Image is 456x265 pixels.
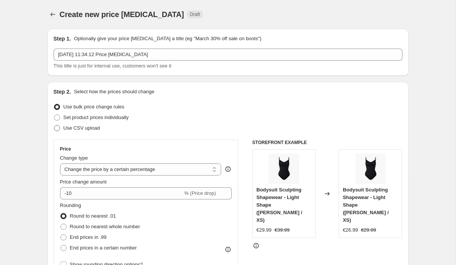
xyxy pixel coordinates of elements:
span: Bodysuit Sculpting Shapewear - Light Shape ([PERSON_NAME] / XS) [343,187,389,223]
span: €29.99 [256,227,272,233]
span: Change type [60,155,88,161]
span: Round to nearest whole number [70,224,140,229]
span: % (Price drop) [184,190,216,196]
span: Create new price [MEDICAL_DATA] [60,10,184,19]
img: t_Titelbild_1.1_80x.png [269,154,299,184]
span: Set product prices individually [63,114,129,120]
p: Optionally give your price [MEDICAL_DATA] a title (eg "March 30% off sale on boots") [74,35,261,42]
p: Select how the prices should change [74,88,154,96]
span: This title is just for internal use, customers won't see it [54,63,171,69]
span: Round to nearest .01 [70,213,116,219]
span: €26.99 [343,227,358,233]
span: End prices in .99 [70,234,107,240]
span: €39.99 [275,227,290,233]
img: t_Titelbild_1.1_80x.png [355,154,386,184]
span: Use bulk price change rules [63,104,124,110]
h6: STOREFRONT EXAMPLE [252,140,402,146]
span: €29.99 [361,227,376,233]
h2: Step 1. [54,35,71,42]
input: 30% off holiday sale [54,49,402,61]
span: Rounding [60,202,81,208]
h3: Price [60,146,71,152]
h2: Step 2. [54,88,71,96]
span: Price change amount [60,179,107,185]
button: Price change jobs [47,9,58,20]
span: End prices in a certain number [70,245,137,251]
div: help [224,165,232,173]
span: Bodysuit Sculpting Shapewear - Light Shape ([PERSON_NAME] / XS) [256,187,302,223]
span: Use CSV upload [63,125,100,131]
input: -15 [60,187,183,199]
span: Draft [190,11,200,17]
